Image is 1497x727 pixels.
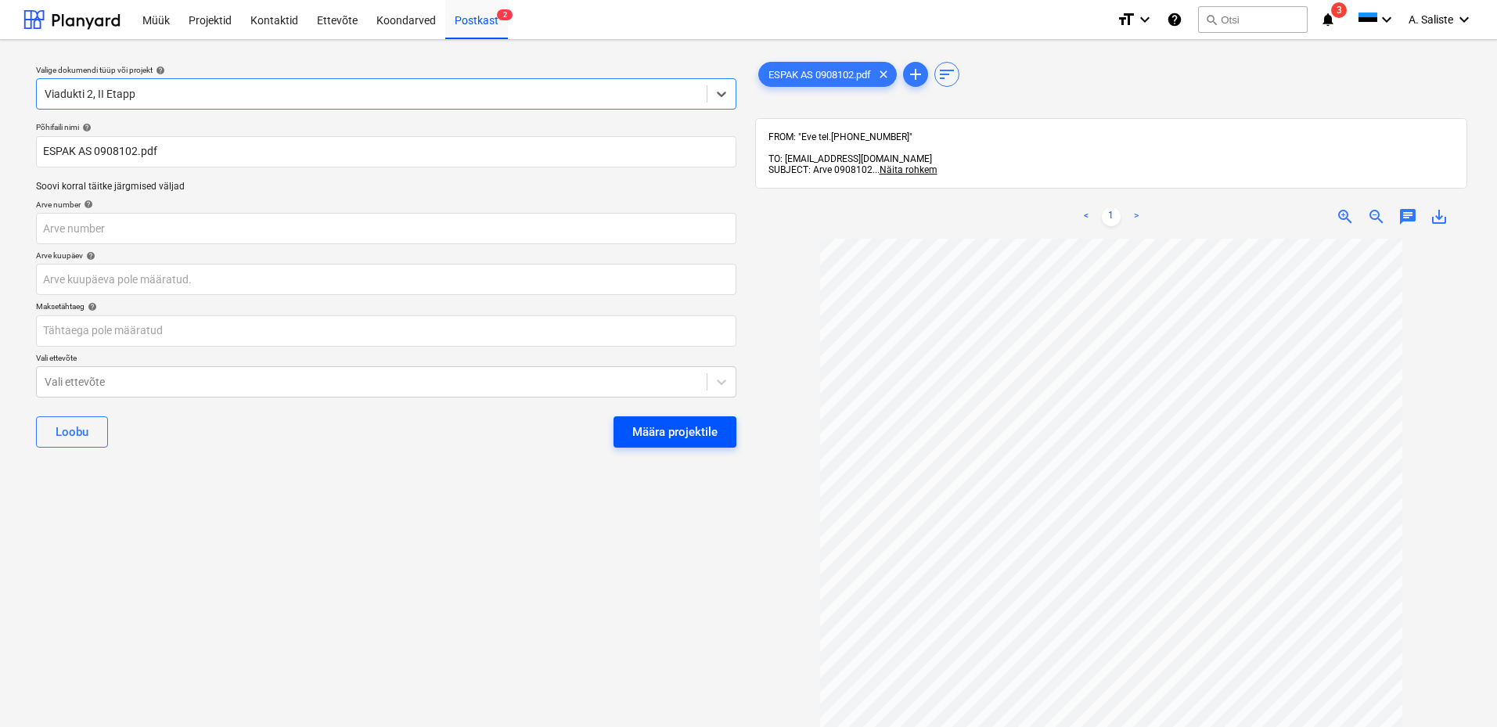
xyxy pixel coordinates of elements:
i: keyboard_arrow_down [1455,10,1474,29]
a: Previous page [1077,207,1096,226]
i: keyboard_arrow_down [1135,10,1154,29]
p: Soovi korral täitke järgmised väljad [36,180,736,193]
span: TO: [EMAIL_ADDRESS][DOMAIN_NAME] [768,153,932,164]
span: add [906,65,925,84]
button: Loobu [36,416,108,448]
div: Määra projektile [632,422,718,442]
i: keyboard_arrow_down [1377,10,1396,29]
span: help [79,123,92,132]
input: Arve kuupäeva pole määratud. [36,264,736,295]
div: Valige dokumendi tüüp või projekt [36,65,736,75]
i: Abikeskus [1167,10,1182,29]
span: Näita rohkem [880,164,937,175]
div: ESPAK AS 0908102.pdf [758,62,897,87]
iframe: Chat Widget [1419,652,1497,727]
span: chat [1398,207,1417,226]
input: Arve number [36,213,736,244]
span: ESPAK AS 0908102.pdf [759,69,880,81]
span: help [81,200,93,209]
div: Arve kuupäev [36,250,736,261]
input: Põhifaili nimi [36,136,736,167]
div: Arve number [36,200,736,210]
span: zoom_in [1336,207,1355,226]
a: Page 1 is your current page [1102,207,1121,226]
p: Vali ettevõte [36,353,736,366]
a: Next page [1127,207,1146,226]
span: search [1205,13,1218,26]
span: zoom_out [1367,207,1386,226]
span: help [153,66,165,75]
span: FROM: "Eve tel.[PHONE_NUMBER]" [768,131,912,142]
span: ... [873,164,937,175]
span: A. Saliste [1409,13,1453,26]
span: help [83,251,95,261]
span: 3 [1331,2,1347,18]
span: clear [874,65,893,84]
div: Maksetähtaeg [36,301,736,311]
span: help [85,302,97,311]
span: sort [937,65,956,84]
i: format_size [1117,10,1135,29]
input: Tähtaega pole määratud [36,315,736,347]
i: notifications [1320,10,1336,29]
div: Põhifaili nimi [36,122,736,132]
span: 2 [497,9,513,20]
span: SUBJECT: Arve 0908102 [768,164,873,175]
span: save_alt [1430,207,1448,226]
div: Loobu [56,422,88,442]
button: Määra projektile [614,416,736,448]
button: Otsi [1198,6,1308,33]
